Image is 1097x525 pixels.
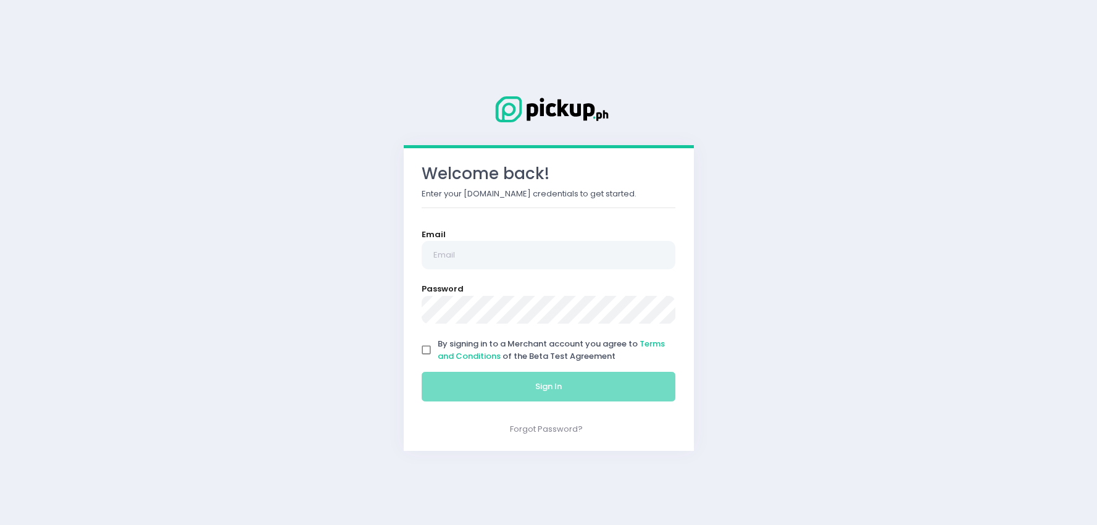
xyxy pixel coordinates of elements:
button: Sign In [422,372,676,401]
label: Email [422,229,446,241]
span: Sign In [535,380,562,392]
a: Forgot Password? [510,423,583,435]
span: By signing in to a Merchant account you agree to of the Beta Test Agreement [438,338,665,362]
label: Password [422,283,464,295]
input: Email [422,241,676,269]
a: Terms and Conditions [438,338,665,362]
h3: Welcome back! [422,164,676,183]
img: Logo [487,94,611,125]
p: Enter your [DOMAIN_NAME] credentials to get started. [422,188,676,200]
